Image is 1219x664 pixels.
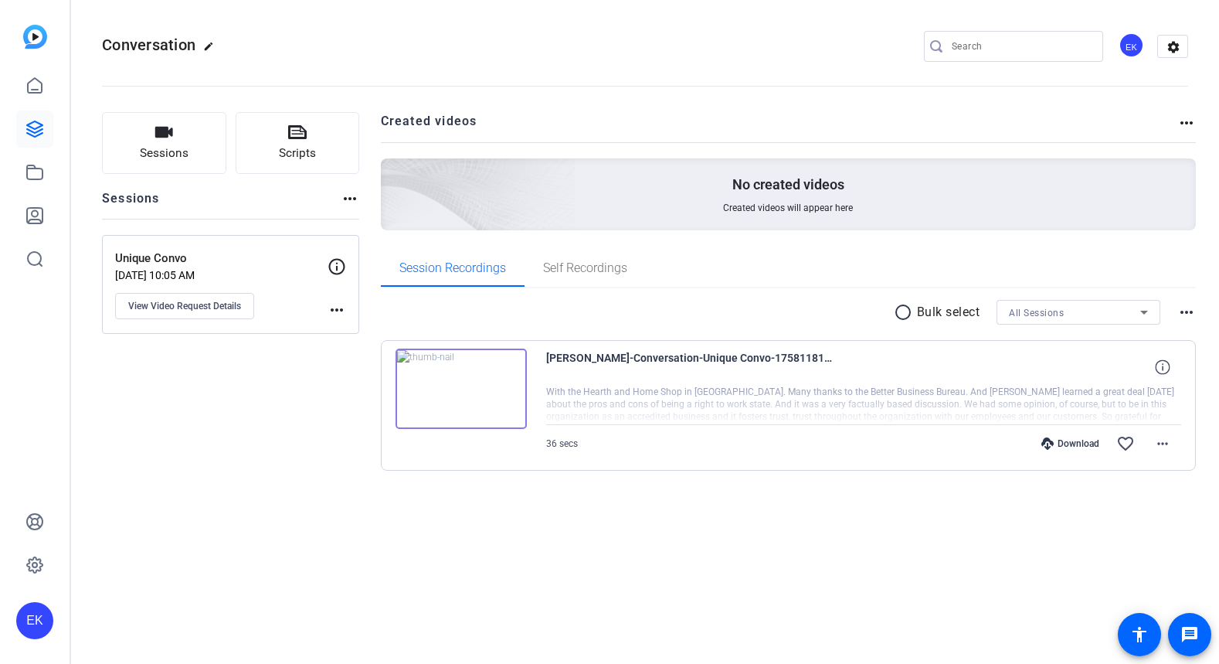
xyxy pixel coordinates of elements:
mat-icon: radio_button_unchecked [894,303,917,322]
img: blue-gradient.svg [23,25,47,49]
p: Bulk select [917,303,980,322]
span: 36 secs [546,438,578,449]
mat-icon: settings [1158,36,1189,59]
img: thumb-nail [396,349,527,429]
span: [PERSON_NAME]-Conversation-Unique Convo-1758118151565-webcam [546,349,832,386]
p: Unique Convo [115,250,328,267]
span: View Video Request Details [128,300,241,312]
span: All Sessions [1009,308,1064,318]
mat-icon: more_horiz [1177,303,1196,322]
mat-icon: more_horiz [328,301,346,319]
img: Creted videos background [208,5,576,341]
div: Download [1034,438,1107,450]
button: Scripts [236,112,360,174]
ngx-avatar: Evi Karageorge [1119,32,1146,60]
span: Session Recordings [399,262,506,274]
h2: Sessions [102,189,160,219]
mat-icon: favorite_border [1116,434,1135,453]
mat-icon: accessibility [1130,625,1149,644]
span: Sessions [140,145,188,162]
mat-icon: edit [203,41,222,60]
span: Scripts [279,145,316,162]
button: View Video Request Details [115,293,254,319]
input: Search [952,37,1091,56]
div: EK [16,602,53,639]
p: No created videos [732,175,844,194]
div: EK [1119,32,1144,58]
span: Created videos will appear here [723,202,853,214]
button: Sessions [102,112,226,174]
mat-icon: message [1180,625,1199,644]
h2: Created videos [381,112,1178,142]
mat-icon: more_horiz [341,189,359,208]
mat-icon: more_horiz [1153,434,1172,453]
span: Conversation [102,36,195,54]
p: [DATE] 10:05 AM [115,269,328,281]
span: Self Recordings [543,262,627,274]
mat-icon: more_horiz [1177,114,1196,132]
